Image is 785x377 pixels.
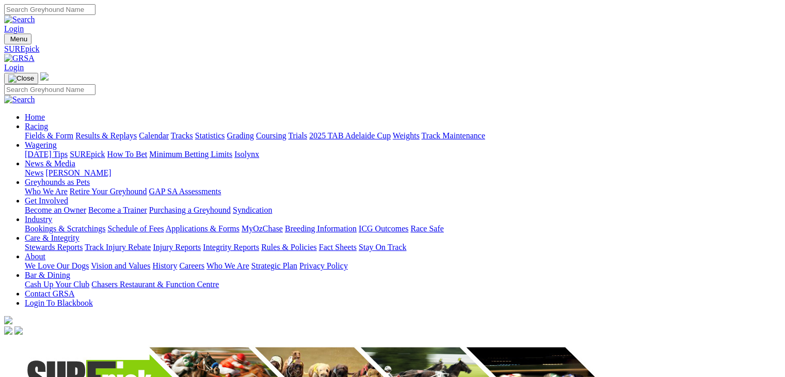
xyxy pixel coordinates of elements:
a: SUREpick [70,150,105,159]
a: Calendar [139,131,169,140]
a: Track Injury Rebate [85,243,151,252]
div: Wagering [25,150,781,159]
img: facebook.svg [4,326,12,335]
a: Syndication [233,206,272,214]
a: Applications & Forms [166,224,239,233]
input: Search [4,4,95,15]
a: Login To Blackbook [25,299,93,307]
a: Stewards Reports [25,243,83,252]
a: Privacy Policy [299,261,348,270]
img: Search [4,95,35,104]
img: logo-grsa-white.png [4,316,12,324]
a: News & Media [25,159,75,168]
div: Get Involved [25,206,781,215]
a: Contact GRSA [25,289,74,298]
a: Purchasing a Greyhound [149,206,231,214]
a: Strategic Plan [251,261,297,270]
a: Care & Integrity [25,233,79,242]
div: About [25,261,781,271]
a: Who We Are [25,187,68,196]
a: Cash Up Your Club [25,280,89,289]
button: Toggle navigation [4,34,31,44]
a: Race Safe [410,224,443,233]
img: GRSA [4,54,35,63]
div: Industry [25,224,781,233]
a: Integrity Reports [203,243,259,252]
a: Trials [288,131,307,140]
a: Tracks [171,131,193,140]
a: Vision and Values [91,261,150,270]
a: Fact Sheets [319,243,357,252]
a: Statistics [195,131,225,140]
div: Greyhounds as Pets [25,187,781,196]
a: About [25,252,45,261]
a: Who We Are [206,261,249,270]
a: Rules & Policies [261,243,317,252]
a: Bookings & Scratchings [25,224,105,233]
a: ICG Outcomes [359,224,408,233]
a: Industry [25,215,52,224]
a: Grading [227,131,254,140]
a: Track Maintenance [422,131,485,140]
input: Search [4,84,95,95]
img: Close [8,74,34,83]
button: Toggle navigation [4,73,38,84]
a: We Love Our Dogs [25,261,89,270]
a: Login [4,24,24,33]
img: twitter.svg [14,326,23,335]
a: Careers [179,261,204,270]
img: logo-grsa-white.png [40,72,49,81]
a: Login [4,63,24,72]
a: 2025 TAB Adelaide Cup [309,131,391,140]
a: GAP SA Assessments [149,187,221,196]
a: History [152,261,177,270]
a: News [25,168,43,177]
a: [PERSON_NAME] [45,168,111,177]
a: Become an Owner [25,206,86,214]
a: Breeding Information [285,224,357,233]
a: [DATE] Tips [25,150,68,159]
a: Become a Trainer [88,206,147,214]
a: Wagering [25,140,57,149]
a: Isolynx [234,150,259,159]
a: SUREpick [4,44,781,54]
a: Retire Your Greyhound [70,187,147,196]
a: Coursing [256,131,286,140]
a: How To Bet [107,150,148,159]
a: Stay On Track [359,243,406,252]
a: Bar & Dining [25,271,70,279]
a: Results & Replays [75,131,137,140]
a: Get Involved [25,196,68,205]
div: Care & Integrity [25,243,781,252]
div: Racing [25,131,781,140]
a: Greyhounds as Pets [25,178,90,186]
a: Chasers Restaurant & Function Centre [91,280,219,289]
div: Bar & Dining [25,280,781,289]
a: MyOzChase [242,224,283,233]
a: Minimum Betting Limits [149,150,232,159]
img: Search [4,15,35,24]
a: Fields & Form [25,131,73,140]
div: News & Media [25,168,781,178]
a: Weights [393,131,420,140]
a: Home [25,113,45,121]
a: Racing [25,122,48,131]
a: Injury Reports [153,243,201,252]
a: Schedule of Fees [107,224,164,233]
span: Menu [10,35,27,43]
